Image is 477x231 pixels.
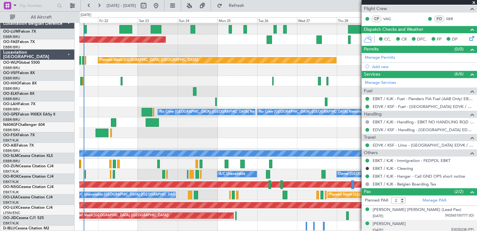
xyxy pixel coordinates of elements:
[364,134,375,141] span: Travel
[7,12,68,22] button: All Aircraft
[383,16,397,22] a: VAG
[373,142,474,148] a: EDVK / KSF - Limo - [GEOGRAPHIC_DATA] EDVK / KSF
[454,71,464,77] span: (6/6)
[364,88,372,95] span: Fuel
[3,61,18,65] span: OO-WLP
[3,107,20,112] a: EBBR/BRU
[3,154,53,158] a: OO-SLMCessna Citation XLS
[364,5,387,13] span: Flight Crew
[3,159,20,164] a: EBBR/BRU
[401,36,407,43] span: CR
[77,190,193,200] div: A/C Unavailable [GEOGRAPHIC_DATA] ([GEOGRAPHIC_DATA] National)
[3,30,19,34] span: OO-LUM
[16,15,66,19] span: All Aircraft
[3,206,53,210] a: OO-LUXCessna Citation CJ4
[364,149,378,157] span: Others
[365,197,388,204] label: Planned PAX
[178,17,218,23] div: Sun 24
[3,61,40,65] a: OO-WLPGlobal 5500
[3,190,19,195] a: EBKT/KJK
[3,138,19,143] a: EBKT/KJK
[373,158,450,163] a: EBKT / KJK - Immigration - FEDPOL EBKT
[259,107,364,117] div: No Crew [GEOGRAPHIC_DATA] ([GEOGRAPHIC_DATA] National)
[3,123,45,127] a: N604GFChallenger 604
[3,144,34,148] a: OO-AIEFalcon 7X
[3,82,19,85] span: OO-HHO
[3,102,18,106] span: OO-LAH
[3,227,15,230] span: D-IBLU
[365,80,396,86] a: Manage Services
[454,46,464,52] span: (0/0)
[3,30,36,34] a: OO-LUMFalcon 7X
[3,102,35,106] a: OO-LAHFalcon 7X
[373,119,474,125] a: EBKT / KJK - Handling - EBKT NO HANDLING RQD FOR CJ
[3,164,54,168] a: OO-ZUNCessna Citation CJ4
[3,200,19,205] a: EBKT/KJK
[373,207,461,213] div: [PERSON_NAME] [PERSON_NAME] (Lead Pax)
[3,35,20,39] a: EBBR/BRU
[364,26,423,33] span: Dispatch Checks and Weather
[3,221,19,226] a: EBKT/KJK
[160,107,265,117] div: No Crew [GEOGRAPHIC_DATA] ([GEOGRAPHIC_DATA] National)
[373,96,474,101] a: EBKT / KJK - Fuel - Flanders FIA Fuel (AAB Only) EBKT / KJK
[219,169,245,179] div: A/C Unavailable
[373,166,413,171] a: EBKT / KJK - Cleaning
[373,214,383,218] span: [DATE]
[454,188,464,195] span: (2/2)
[3,196,18,199] span: OO-LXA
[373,221,406,227] div: [PERSON_NAME]
[107,3,136,8] span: [DATE] - [DATE]
[3,92,34,96] a: OO-ELKFalcon 8X
[3,66,20,70] a: EBBR/BRU
[3,113,18,116] span: OO-GPE
[384,36,391,43] span: CC,
[3,86,20,91] a: EBBR/BRU
[3,82,37,85] a: OO-HHOFalcon 8X
[3,216,16,220] span: OO-JID
[452,36,458,43] span: DP
[365,55,395,61] a: Manage Permits
[297,17,337,23] div: Wed 27
[417,36,427,43] span: DFC,
[445,213,474,218] span: 592565150777 (ID)
[3,71,18,75] span: OO-VSF
[373,104,474,109] a: EDVK / KSF - Fuel - [GEOGRAPHIC_DATA] EDVK / KSF
[329,190,443,200] div: Planned Maint [GEOGRAPHIC_DATA] ([GEOGRAPHIC_DATA] National)
[3,45,20,50] a: EBBR/BRU
[364,46,379,53] span: Permits
[3,133,35,137] a: OO-FSXFalcon 7X
[19,1,55,10] input: Trip Number
[3,76,20,81] a: EBBR/BRU
[3,211,20,215] a: LFSN/ENC
[372,64,474,69] div: Add new
[3,92,17,96] span: OO-ELK
[218,17,257,23] div: Mon 25
[3,113,55,116] a: OO-GPEFalcon 900EX EASy II
[257,17,297,23] div: Tue 26
[3,206,18,210] span: OO-LUX
[3,144,17,148] span: OO-AIE
[3,185,19,189] span: OO-NSG
[3,128,20,132] a: EBBR/BRU
[3,148,20,153] a: EBBR/BRU
[3,164,19,168] span: OO-ZUN
[100,56,198,65] div: Planned Maint [GEOGRAPHIC_DATA] ([GEOGRAPHIC_DATA])
[214,1,252,11] button: Refresh
[70,211,169,220] div: Planned Maint [GEOGRAPHIC_DATA] ([GEOGRAPHIC_DATA])
[337,17,377,23] div: Thu 28
[3,40,18,44] span: OO-FAE
[364,188,371,196] span: Pax
[3,196,53,199] a: OO-LXACessna Citation CJ4
[3,154,18,158] span: OO-SLM
[3,185,54,189] a: OO-NSGCessna Citation CJ4
[3,169,19,174] a: EBKT/KJK
[422,197,446,204] a: Manage PAX
[3,175,19,179] span: OO-ROK
[3,180,19,184] a: EBKT/KJK
[437,36,442,43] span: FP
[3,97,20,101] a: EBBR/BRU
[3,133,18,137] span: OO-FSX
[373,127,474,132] a: EDVK / KSF - Handling - [GEOGRAPHIC_DATA] EDVK / KSF
[434,15,444,22] div: FO
[3,71,35,75] a: OO-VSFFalcon 8X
